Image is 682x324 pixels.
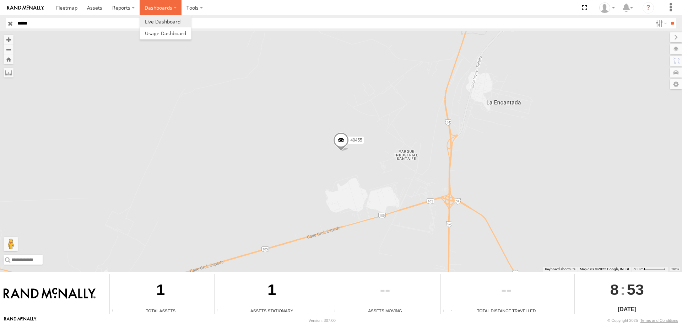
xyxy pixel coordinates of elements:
[4,54,13,64] button: Zoom Home
[110,308,120,314] div: Total number of Enabled Assets
[4,317,37,324] a: Visit our Website
[597,2,617,13] div: Caseta Laredo TX
[575,274,680,305] div: :
[640,318,678,323] a: Terms and Conditions
[4,237,18,251] button: Drag Pegman onto the map to open Street View
[575,305,680,314] div: [DATE]
[631,267,668,272] button: Map Scale: 500 m per 58 pixels
[332,308,343,314] div: Total number of assets current in transit.
[110,274,211,308] div: 1
[215,308,329,314] div: Assets Stationary
[653,18,668,28] label: Search Filter Options
[643,2,654,14] i: ?
[215,274,329,308] div: 1
[441,308,451,314] div: Total distance travelled by all assets within specified date range and applied filters
[607,318,678,323] div: © Copyright 2025 -
[671,267,679,270] a: Terms (opens in new tab)
[610,274,619,305] span: 8
[350,138,362,143] span: 40455
[4,44,13,54] button: Zoom out
[215,308,225,314] div: Total number of assets current stationary.
[441,308,572,314] div: Total Distance Travelled
[4,35,13,44] button: Zoom in
[670,79,682,89] label: Map Settings
[4,288,96,300] img: Rand McNally
[633,267,644,271] span: 500 m
[545,267,575,272] button: Keyboard shortcuts
[7,5,44,10] img: rand-logo.svg
[580,267,629,271] span: Map data ©2025 Google, INEGI
[627,274,644,305] span: 53
[332,308,438,314] div: Assets Moving
[4,68,13,78] label: Measure
[309,318,336,323] div: Version: 307.00
[110,308,211,314] div: Total Assets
